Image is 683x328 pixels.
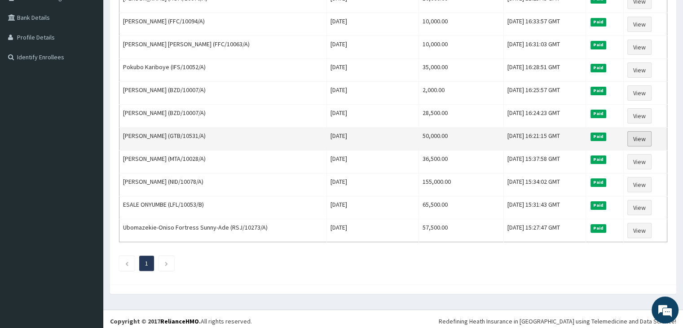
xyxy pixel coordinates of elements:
td: [DATE] [327,196,419,219]
td: [DATE] 15:34:02 GMT [504,173,586,196]
span: Paid [590,41,607,49]
span: Paid [590,87,607,95]
td: [DATE] [327,36,419,59]
td: [DATE] 16:28:51 GMT [504,59,586,82]
td: [DATE] 16:21:15 GMT [504,128,586,151]
td: [DATE] [327,13,419,36]
td: [DATE] 16:31:03 GMT [504,36,586,59]
td: [PERSON_NAME] (GTB/10531/A) [119,128,327,151]
div: Chat with us now [47,50,151,62]
a: View [627,17,652,32]
td: [DATE] [327,59,419,82]
span: Paid [590,110,607,118]
td: [PERSON_NAME] (FFC/10094/A) [119,13,327,36]
span: Paid [590,18,607,26]
td: 57,500.00 [419,219,503,242]
td: Pokubo Kariboye (IFS/10052/A) [119,59,327,82]
td: 155,000.00 [419,173,503,196]
td: [DATE] [327,82,419,105]
td: 10,000.00 [419,13,503,36]
a: View [627,108,652,124]
td: 65,500.00 [419,196,503,219]
td: [DATE] 16:33:57 GMT [504,13,586,36]
strong: Copyright © 2017 . [110,317,201,325]
td: [PERSON_NAME] (BZD/10007/A) [119,105,327,128]
td: 28,500.00 [419,105,503,128]
a: View [627,177,652,192]
td: [PERSON_NAME] (NID/10078/A) [119,173,327,196]
td: [DATE] [327,128,419,151]
a: View [627,223,652,238]
a: Page 1 is your current page [145,259,148,267]
span: Paid [590,201,607,209]
td: 35,000.00 [419,59,503,82]
a: View [627,62,652,78]
td: [DATE] 15:37:58 GMT [504,151,586,173]
span: Paid [590,64,607,72]
td: [DATE] [327,173,419,196]
td: [PERSON_NAME] [PERSON_NAME] (FFC/10063/A) [119,36,327,59]
span: Paid [590,178,607,186]
td: 2,000.00 [419,82,503,105]
td: [DATE] [327,219,419,242]
span: We're online! [52,104,124,195]
td: ESALE ONYUMBE (LFL/10053/B) [119,196,327,219]
a: View [627,131,652,146]
a: Next page [164,259,168,267]
a: View [627,154,652,169]
td: [DATE] 16:25:57 GMT [504,82,586,105]
td: [DATE] 15:27:47 GMT [504,219,586,242]
a: View [627,40,652,55]
a: Previous page [125,259,129,267]
td: [DATE] [327,105,419,128]
span: Paid [590,133,607,141]
div: Redefining Heath Insurance in [GEOGRAPHIC_DATA] using Telemedicine and Data Science! [439,317,676,326]
td: [DATE] 15:31:43 GMT [504,196,586,219]
span: Paid [590,224,607,232]
a: RelianceHMO [160,317,199,325]
td: [DATE] 16:24:23 GMT [504,105,586,128]
a: View [627,200,652,215]
textarea: Type your message and hit 'Enter' [4,226,171,258]
td: 10,000.00 [419,36,503,59]
div: Minimize live chat window [147,4,169,26]
td: [PERSON_NAME] (BZD/10007/A) [119,82,327,105]
td: [PERSON_NAME] (MTA/10028/A) [119,151,327,173]
td: Ubomazekie-Oniso Fortress Sunny-Ade (RSJ/10273/A) [119,219,327,242]
img: d_794563401_company_1708531726252_794563401 [17,45,36,67]
td: 50,000.00 [419,128,503,151]
a: View [627,85,652,101]
td: [DATE] [327,151,419,173]
td: 36,500.00 [419,151,503,173]
span: Paid [590,155,607,164]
